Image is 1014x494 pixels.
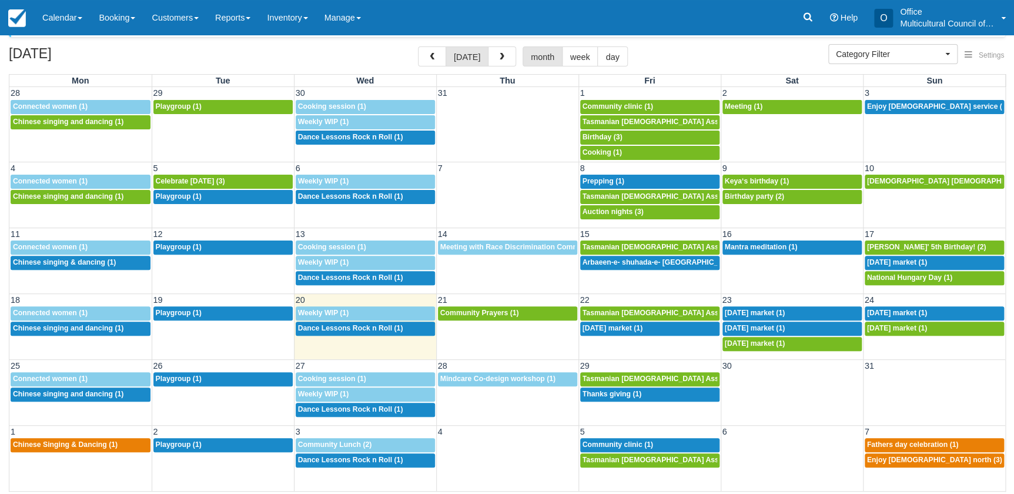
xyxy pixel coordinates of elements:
span: Weekly WIP (1) [298,258,349,266]
a: Community clinic (1) [580,100,719,114]
span: Enjoy [DEMOGRAPHIC_DATA] service (3) [867,102,1009,111]
span: 6 [295,163,302,173]
span: Tasmanian [DEMOGRAPHIC_DATA] Association -Weekly Praying (1) [583,118,815,126]
span: Help [840,13,858,22]
span: 22 [579,295,591,305]
a: Community Prayers (1) [438,306,577,321]
a: National Hungary Day (1) [865,271,1005,285]
a: Chinese singing and dancing (1) [11,322,150,336]
a: [DATE] market (1) [722,337,862,351]
span: Mon [72,76,89,85]
span: Birthday (3) [583,133,623,141]
button: day [597,46,627,66]
span: 27 [295,361,306,370]
a: Chinese singing and dancing (1) [11,115,150,129]
span: Mindcare Co-design workshop (1) [440,375,555,383]
span: Tasmanian [DEMOGRAPHIC_DATA] Association -Weekly Praying (1) [583,309,815,317]
span: [DATE] market (1) [725,339,785,348]
span: 2 [721,88,728,98]
span: Weekly WIP (1) [298,177,349,185]
span: Dance Lessons Rock n Roll (1) [298,133,403,141]
span: Dance Lessons Rock n Roll (1) [298,405,403,413]
a: Mantra meditation (1) [722,241,862,255]
span: Playgroup (1) [156,102,202,111]
span: Auction nights (3) [583,208,644,216]
span: 21 [437,295,449,305]
span: Thu [500,76,515,85]
a: Cooking session (1) [296,100,435,114]
span: 25 [9,361,21,370]
span: Arbaeen-e- shuhada-e- [GEOGRAPHIC_DATA] (1) [583,258,750,266]
span: Playgroup (1) [156,440,202,449]
a: Cooking session (1) [296,372,435,386]
a: Connected women (1) [11,175,150,189]
span: Tasmanian [DEMOGRAPHIC_DATA] Association -Weekly Praying (1) [583,375,815,383]
a: Thanks giving (1) [580,388,719,402]
span: Settings [979,51,1004,59]
span: Dance Lessons Rock n Roll (1) [298,324,403,332]
button: Settings [958,47,1011,64]
a: [DATE] market (1) [722,322,862,336]
a: Playgroup (1) [153,438,293,452]
a: Arbaeen-e- shuhada-e- [GEOGRAPHIC_DATA] (1) [580,256,719,270]
i: Help [829,14,838,22]
button: month [523,46,563,66]
a: Celebrate [DATE] (3) [153,175,293,189]
span: Chinese singing and dancing (1) [13,192,123,201]
span: 6 [721,427,728,436]
a: Community clinic (1) [580,438,719,452]
span: 3 [864,88,871,98]
a: Playgroup (1) [153,100,293,114]
a: Playgroup (1) [153,241,293,255]
a: Prepping (1) [580,175,719,189]
span: Playgroup (1) [156,309,202,317]
a: Fathers day celebration (1) [865,438,1005,452]
a: Keya‘s birthday (1) [722,175,862,189]
span: Connected women (1) [13,375,88,383]
a: Dance Lessons Rock n Roll (1) [296,403,435,417]
a: Tasmanian [DEMOGRAPHIC_DATA] Association -Weekly Praying (1) [580,306,719,321]
span: 1 [9,427,16,436]
span: Weekly WIP (1) [298,118,349,126]
span: Cooking session (1) [298,375,366,383]
span: Playgroup (1) [156,375,202,383]
span: Dance Lessons Rock n Roll (1) [298,192,403,201]
div: O [874,9,893,28]
a: Playgroup (1) [153,190,293,204]
span: 28 [437,361,449,370]
a: Weekly WIP (1) [296,175,435,189]
h2: [DATE] [9,46,158,68]
a: Cooking session (1) [296,241,435,255]
span: Prepping (1) [583,177,624,185]
span: 10 [864,163,875,173]
span: Mantra meditation (1) [725,243,798,251]
span: Meeting with Race Discrimination Commissioner (1) [440,243,618,251]
a: Playgroup (1) [153,306,293,321]
span: Celebrate [DATE] (3) [156,177,225,185]
span: Meeting (1) [725,102,763,111]
span: Tue [216,76,230,85]
a: Chinese Singing & Dancing (1) [11,438,150,452]
span: 17 [864,229,875,239]
span: Connected women (1) [13,309,88,317]
a: Enjoy [DEMOGRAPHIC_DATA] service (3) [865,100,1005,114]
span: 18 [9,295,21,305]
span: [DATE] market (1) [867,324,927,332]
span: Cooking (1) [583,148,622,156]
a: Enjoy [DEMOGRAPHIC_DATA] north (3) [865,453,1005,468]
a: Chinese singing and dancing (1) [11,388,150,402]
span: 5 [579,427,586,436]
span: 28 [9,88,21,98]
a: Tasmanian [DEMOGRAPHIC_DATA] Association -Weekly Praying (1) [580,453,719,468]
span: 4 [9,163,16,173]
span: 12 [152,229,164,239]
span: Connected women (1) [13,243,88,251]
span: 8 [579,163,586,173]
span: [DATE] market (1) [867,258,927,266]
span: [DATE] market (1) [725,324,785,332]
a: Connected women (1) [11,306,150,321]
span: Community Lunch (2) [298,440,372,449]
span: 24 [864,295,875,305]
span: Playgroup (1) [156,243,202,251]
a: [DATE] market (1) [865,256,1005,270]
